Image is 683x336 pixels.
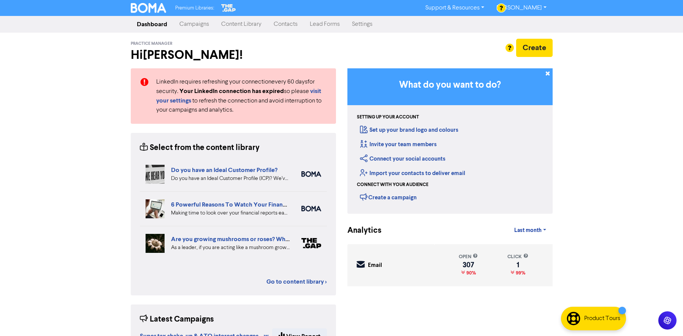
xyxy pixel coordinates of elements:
a: Dashboard [131,17,173,32]
span: Practice Manager [131,41,172,46]
a: Last month [508,223,552,238]
a: Go to content library > [266,277,327,286]
div: LinkedIn requires refreshing your connection every 60 days for security. so please to refresh the... [151,77,333,115]
iframe: Chat Widget [585,254,683,336]
div: Connect with your audience [357,181,428,188]
a: [PERSON_NAME] [490,2,552,14]
img: boma [301,171,321,177]
strong: Your LinkedIn connection has expired [179,87,284,95]
a: Support & Resources [419,2,490,14]
img: boma_accounting [301,206,321,211]
div: Do you have an Ideal Customer Profile (ICP)? We’ve got advice on five key elements to include in ... [171,175,290,183]
div: Getting Started in BOMA [347,68,553,214]
div: click [507,253,528,260]
a: Are you growing mushrooms or roses? Why you should lead like a gardener, not a grower [171,235,411,243]
a: Campaigns [173,17,215,32]
div: Email [368,261,382,270]
a: Settings [346,17,379,32]
a: 6 Powerful Reasons To Watch Your Financial Reports [171,201,315,208]
h2: Hi [PERSON_NAME] ! [131,48,336,62]
a: Import your contacts to deliver email [360,170,465,177]
div: open [459,253,478,260]
button: Create [516,39,553,57]
a: Lead Forms [304,17,346,32]
div: Setting up your account [357,114,419,121]
span: 99% [514,270,525,276]
span: Premium Libraries: [175,6,214,11]
div: Making time to look over your financial reports each month is an important task for any business ... [171,209,290,217]
div: Create a campaign [360,191,417,203]
div: Select from the content library [140,142,260,154]
div: 307 [459,262,478,268]
span: Last month [514,227,542,234]
div: As a leader, if you are acting like a mushroom grower you’re unlikely to have a clear plan yourse... [171,244,290,252]
div: Analytics [347,225,372,237]
img: The Gap [220,3,237,13]
div: Latest Campaigns [140,314,214,325]
div: 1 [507,262,528,268]
span: 90% [465,270,476,276]
a: Do you have an Ideal Customer Profile? [171,166,277,174]
a: Content Library [215,17,268,32]
a: Set up your brand logo and colours [360,126,458,134]
a: Connect your social accounts [360,155,445,162]
a: visit your settings [156,88,321,104]
a: Contacts [268,17,304,32]
img: thegap [301,238,321,248]
img: BOMA Logo [131,3,166,13]
h3: What do you want to do? [359,80,541,91]
a: Invite your team members [360,141,437,148]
